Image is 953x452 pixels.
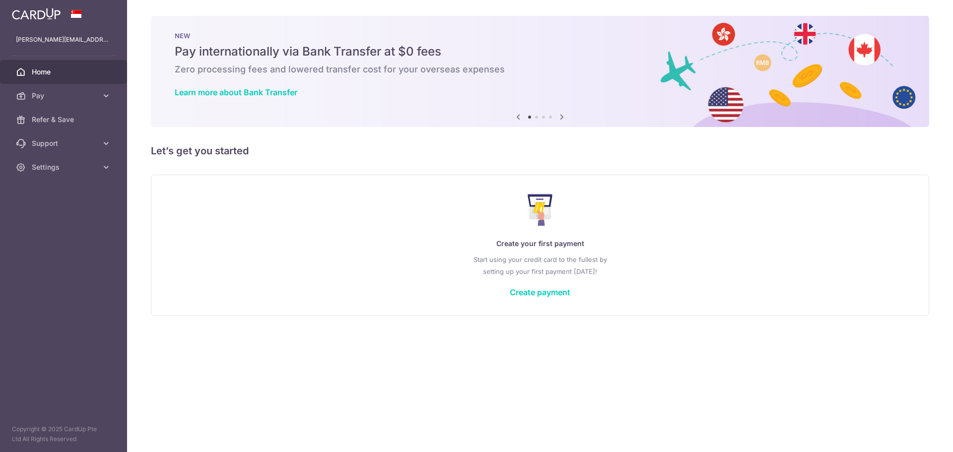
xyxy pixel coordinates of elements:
a: Create payment [510,287,570,297]
span: Home [32,67,97,77]
p: NEW [175,32,905,40]
a: Learn more about Bank Transfer [175,87,297,97]
span: Settings [32,162,97,172]
span: Pay [32,91,97,101]
p: Create your first payment [171,238,909,250]
img: CardUp [12,8,61,20]
img: Make Payment [528,194,553,226]
p: Start using your credit card to the fullest by setting up your first payment [DATE]! [171,254,909,277]
h5: Pay internationally via Bank Transfer at $0 fees [175,44,905,60]
h5: Let’s get you started [151,143,929,159]
img: Bank transfer banner [151,16,929,127]
p: [PERSON_NAME][EMAIL_ADDRESS][DOMAIN_NAME] [16,35,111,45]
span: Refer & Save [32,115,97,125]
span: Support [32,138,97,148]
h6: Zero processing fees and lowered transfer cost for your overseas expenses [175,64,905,75]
